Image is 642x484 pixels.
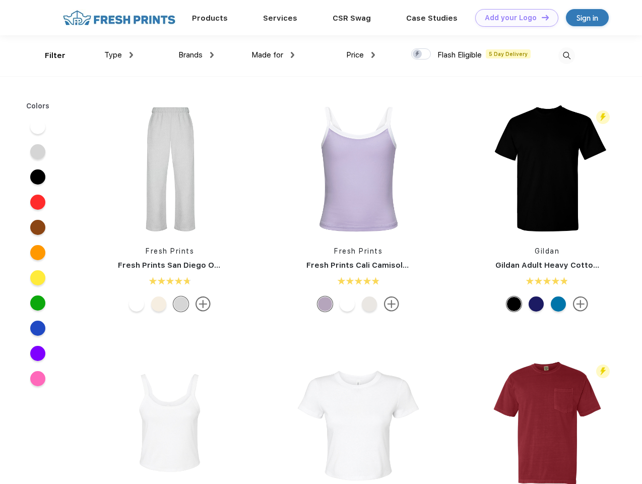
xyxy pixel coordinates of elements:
[480,102,614,236] img: func=resize&h=266
[551,296,566,312] div: Sapphire
[362,296,377,312] div: Off White
[529,296,544,312] div: Cobalt
[596,110,610,124] img: flash_active_toggle.svg
[596,365,610,378] img: flash_active_toggle.svg
[384,296,399,312] img: more.svg
[146,247,194,255] a: Fresh Prints
[558,47,575,64] img: desktop_search.svg
[192,14,228,23] a: Products
[535,247,559,255] a: Gildan
[495,261,626,270] a: Gildan Adult Heavy Cotton T-Shirt
[173,296,188,312] div: Ash Grey
[118,261,330,270] a: Fresh Prints San Diego Open Heavyweight Sweatpants
[291,52,294,58] img: dropdown.png
[151,296,166,312] div: Buttermilk mto
[333,14,371,23] a: CSR Swag
[317,296,333,312] div: Purple White
[573,296,588,312] img: more.svg
[104,50,122,59] span: Type
[306,261,424,270] a: Fresh Prints Cali Camisole Top
[542,15,549,20] img: DT
[340,296,355,312] div: White
[251,50,283,59] span: Made for
[485,14,537,22] div: Add your Logo
[178,50,203,59] span: Brands
[334,247,382,255] a: Fresh Prints
[486,49,531,58] span: 5 Day Delivery
[576,12,598,24] div: Sign in
[60,9,178,27] img: fo%20logo%202.webp
[506,296,522,312] div: Black
[196,296,211,312] img: more.svg
[437,50,482,59] span: Flash Eligible
[45,50,66,62] div: Filter
[103,102,237,236] img: func=resize&h=266
[210,52,214,58] img: dropdown.png
[130,52,133,58] img: dropdown.png
[346,50,364,59] span: Price
[19,101,57,111] div: Colors
[129,296,144,312] div: White
[566,9,609,26] a: Sign in
[371,52,375,58] img: dropdown.png
[263,14,297,23] a: Services
[291,102,425,236] img: func=resize&h=266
